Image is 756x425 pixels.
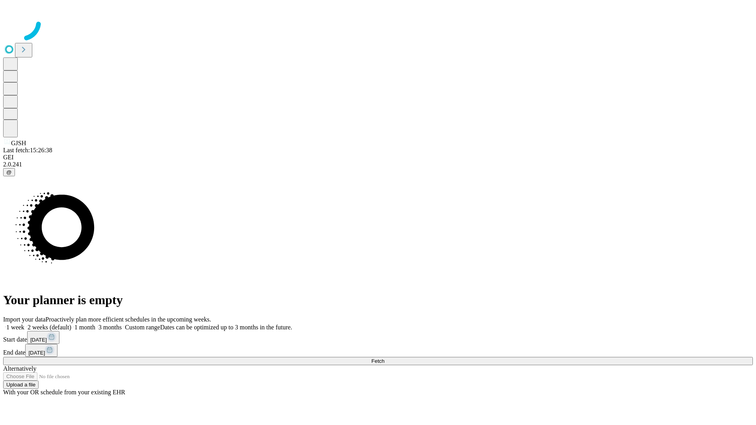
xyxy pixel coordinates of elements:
[3,154,753,161] div: GEI
[6,324,24,331] span: 1 week
[125,324,160,331] span: Custom range
[3,316,46,323] span: Import your data
[30,337,47,343] span: [DATE]
[3,331,753,344] div: Start date
[11,140,26,146] span: GJSH
[3,365,36,372] span: Alternatively
[3,357,753,365] button: Fetch
[46,316,211,323] span: Proactively plan more efficient schedules in the upcoming weeks.
[160,324,292,331] span: Dates can be optimized up to 3 months in the future.
[3,168,15,176] button: @
[28,324,71,331] span: 2 weeks (default)
[6,169,12,175] span: @
[27,331,59,344] button: [DATE]
[25,344,57,357] button: [DATE]
[3,344,753,357] div: End date
[28,350,45,356] span: [DATE]
[3,293,753,307] h1: Your planner is empty
[3,381,39,389] button: Upload a file
[98,324,122,331] span: 3 months
[371,358,384,364] span: Fetch
[3,147,52,153] span: Last fetch: 15:26:38
[3,389,125,395] span: With your OR schedule from your existing EHR
[74,324,95,331] span: 1 month
[3,161,753,168] div: 2.0.241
